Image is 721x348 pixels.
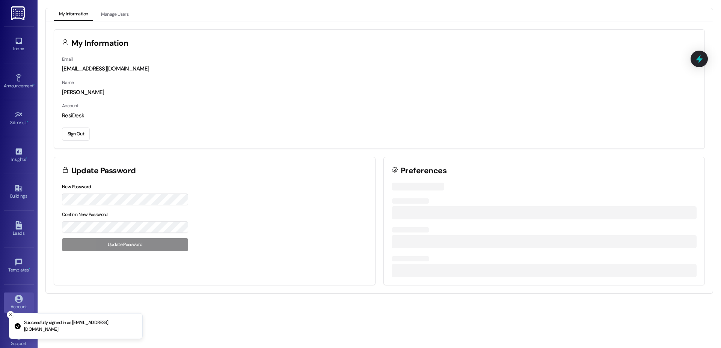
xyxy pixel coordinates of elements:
[29,266,30,271] span: •
[62,184,91,190] label: New Password
[62,127,90,141] button: Sign Out
[7,311,14,318] button: Close toast
[4,34,34,55] a: Inbox
[11,6,26,20] img: ResiDesk Logo
[4,219,34,239] a: Leads
[62,65,697,73] div: [EMAIL_ADDRESS][DOMAIN_NAME]
[62,79,74,85] label: Name
[33,82,35,87] span: •
[26,156,27,161] span: •
[4,182,34,202] a: Buildings
[24,319,136,333] p: Successfully signed in as [EMAIL_ADDRESS][DOMAIN_NAME]
[4,145,34,165] a: Insights •
[96,8,134,21] button: Manage Users
[62,103,78,109] label: Account
[54,8,93,21] button: My Information
[4,108,34,129] a: Site Visit •
[401,167,446,175] h3: Preferences
[4,292,34,313] a: Account
[62,211,108,217] label: Confirm New Password
[62,112,697,120] div: ResiDesk
[62,56,72,62] label: Email
[62,88,697,96] div: [PERSON_NAME]
[4,256,34,276] a: Templates •
[71,39,128,47] h3: My Information
[27,119,28,124] span: •
[71,167,136,175] h3: Update Password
